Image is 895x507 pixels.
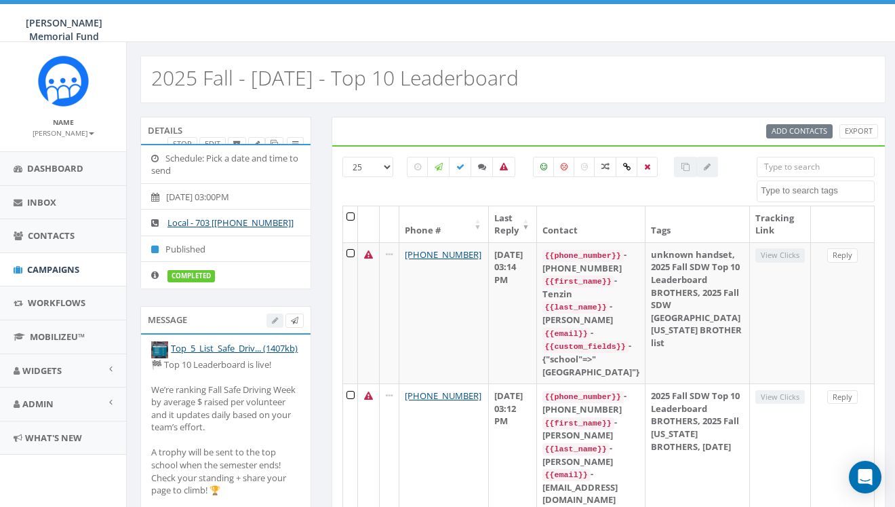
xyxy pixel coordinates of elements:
td: [DATE] 03:14 PM [489,242,537,383]
div: - Tenzin [542,274,639,300]
th: Tags [645,206,750,242]
code: {{email}} [542,328,591,340]
div: - [PHONE_NUMBER] [542,248,639,274]
a: [PHONE_NUMBER] [405,390,481,402]
span: Clone Campaign [271,138,278,149]
code: {{first_name}} [542,417,614,430]
div: - [PERSON_NAME] [542,300,639,326]
a: Reply [827,248,858,263]
label: completed [167,270,215,282]
label: Neutral [574,157,595,177]
code: {{last_name}} [542,443,610,455]
td: unknown handset, 2025 Fall SDW Top 10 Leaderboard BROTHERS, 2025 Fall SDW [GEOGRAPHIC_DATA][US_ST... [645,242,750,383]
img: Rally_Corp_Icon.png [38,56,89,107]
th: Tracking Link [750,206,811,242]
span: Send Test Message [291,315,298,325]
label: Removed [637,157,658,177]
li: Schedule: Pick a date and time to send [141,145,311,184]
div: - [PERSON_NAME] [542,416,639,442]
code: {{last_name}} [542,301,610,314]
code: {{custom_fields}} [542,341,629,353]
li: Published [141,236,311,263]
div: - [PHONE_NUMBER] [542,390,639,415]
span: Admin [22,398,54,410]
span: Workflows [28,297,85,309]
h2: 2025 Fall - [DATE] - Top 10 Leaderboard [151,67,519,89]
code: {{email}} [542,469,591,481]
label: Negative [553,157,575,177]
span: Archive Campaign [233,138,241,149]
div: - [PERSON_NAME] [542,442,639,468]
code: {{first_name}} [542,276,614,288]
textarea: Search [761,185,874,197]
label: Positive [533,157,555,177]
div: - [EMAIL_ADDRESS][DOMAIN_NAME] [542,468,639,506]
a: Export [839,124,878,138]
div: Open Intercom Messenger [849,461,881,493]
span: View Campaign Delivery Statistics [292,138,298,149]
label: Mixed [594,157,617,177]
a: [PERSON_NAME] [33,126,94,138]
span: What's New [25,432,82,444]
span: Inbox [27,196,56,208]
code: {{phone_number}} [542,391,624,403]
label: Pending [407,157,429,177]
li: [DATE] 03:00PM [141,183,311,210]
label: Link Clicked [616,157,638,177]
i: Schedule: Pick a date and time to send [151,154,165,163]
input: Type to search [757,157,875,177]
label: Delivered [449,157,472,177]
a: [PHONE_NUMBER] [405,248,481,261]
small: [PERSON_NAME] [33,128,94,138]
small: Name [53,117,74,127]
span: Contacts [28,229,75,242]
a: Local - 703 [[PHONE_NUMBER]] [167,217,294,229]
span: Campaigns [27,263,79,276]
div: - [542,326,639,340]
label: Sending [427,157,450,177]
a: Reply [827,390,858,405]
div: Details [140,117,311,144]
span: [PERSON_NAME] Memorial Fund [26,16,102,43]
a: Stop [167,137,197,151]
label: Replied [471,157,494,177]
span: MobilizeU™ [30,331,85,343]
th: Phone #: activate to sort column ascending [399,206,488,242]
span: Edit Campaign Title [254,138,260,149]
th: Contact [537,206,645,242]
a: Top_5_List_Safe_Driv... (1407kb) [171,342,298,354]
label: Bounced [492,157,515,177]
span: Dashboard [27,162,83,174]
i: Published [151,245,165,254]
th: Last Reply: activate to sort column ascending [489,206,537,242]
div: Message [140,306,311,333]
span: Widgets [22,364,62,377]
div: - {"school"=>"[GEOGRAPHIC_DATA]"} [542,339,639,378]
a: Edit [199,137,226,151]
code: {{phone_number}} [542,250,624,262]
